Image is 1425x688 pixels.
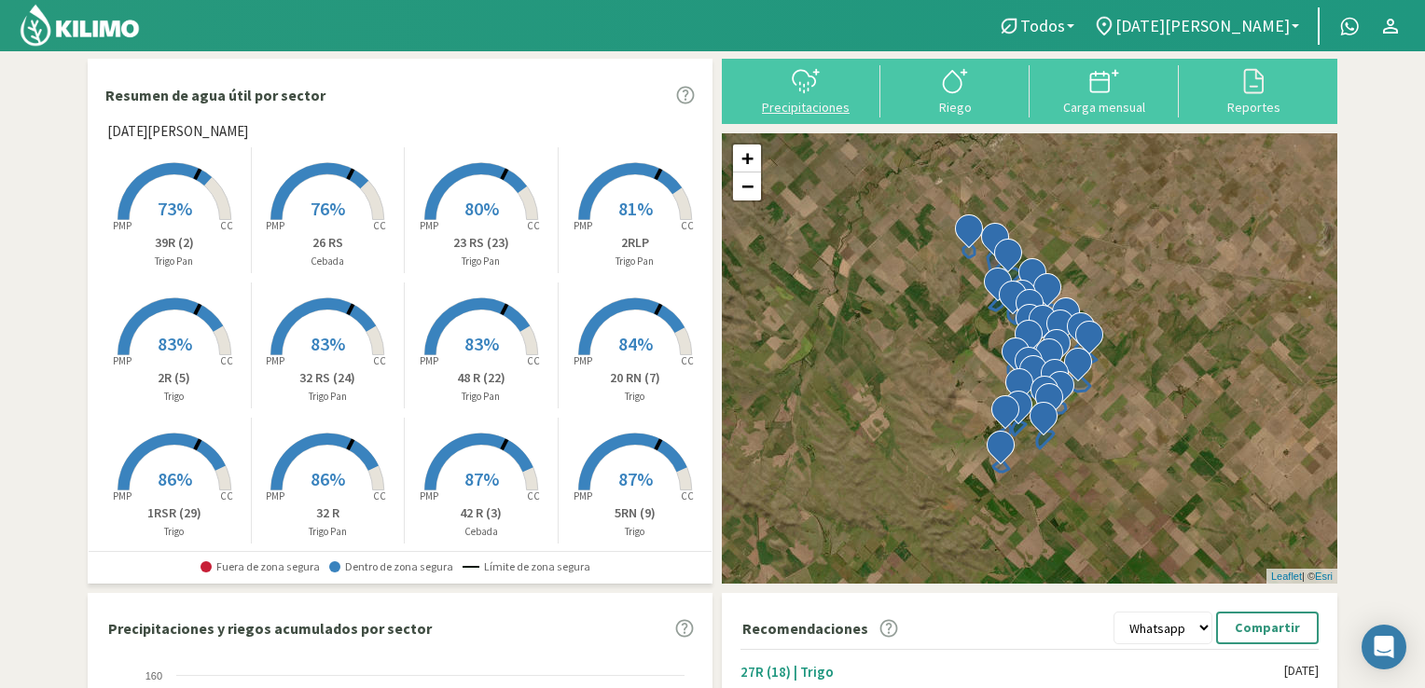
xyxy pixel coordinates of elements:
a: Esri [1315,571,1333,582]
p: Trigo Pan [405,254,558,269]
p: Trigo Pan [98,254,251,269]
tspan: CC [681,219,694,232]
div: [DATE] [1284,663,1319,679]
div: | © [1266,569,1337,585]
a: Zoom out [733,172,761,200]
span: 86% [158,467,192,490]
tspan: CC [681,354,694,367]
span: [DATE][PERSON_NAME] [107,121,248,143]
p: Trigo [98,524,251,540]
img: Kilimo [19,3,141,48]
button: Carga mensual [1030,65,1179,115]
p: 2R (5) [98,368,251,388]
p: 1RSR (29) [98,503,251,523]
tspan: CC [220,219,233,232]
tspan: PMP [574,219,592,232]
tspan: CC [374,489,387,502]
p: Compartir [1235,617,1300,639]
a: Zoom in [733,144,761,172]
span: 87% [464,467,499,490]
span: Todos [1020,16,1065,35]
p: Cebada [252,254,405,269]
div: Riego [886,101,1024,114]
tspan: PMP [266,219,284,232]
span: 80% [464,197,499,220]
button: Precipitaciones [731,65,880,115]
p: Resumen de agua útil por sector [105,84,325,106]
div: 27R (18) | Trigo [740,663,1284,681]
p: 2RLP [559,233,712,253]
div: Reportes [1184,101,1322,114]
button: Compartir [1216,612,1319,644]
span: 76% [311,197,345,220]
tspan: CC [527,354,540,367]
span: 81% [618,197,653,220]
p: 5RN (9) [559,503,712,523]
tspan: CC [374,354,387,367]
span: 73% [158,197,192,220]
div: Open Intercom Messenger [1362,625,1406,669]
tspan: CC [220,354,233,367]
tspan: CC [527,489,540,502]
text: 160 [145,670,162,681]
p: Trigo [559,524,712,540]
button: Reportes [1179,65,1328,115]
span: Límite de zona segura [463,560,590,573]
div: Carga mensual [1035,101,1173,114]
p: 42 R (3) [405,503,558,523]
p: Trigo [559,389,712,405]
span: [DATE][PERSON_NAME] [1115,16,1290,35]
p: Trigo Pan [252,524,405,540]
p: 39R (2) [98,233,251,253]
p: Trigo Pan [559,254,712,269]
tspan: PMP [574,354,592,367]
span: 83% [158,332,192,355]
tspan: PMP [420,489,438,502]
p: Trigo [98,389,251,405]
p: Trigo Pan [252,389,405,405]
tspan: PMP [420,354,438,367]
span: 86% [311,467,345,490]
tspan: PMP [113,489,131,502]
tspan: CC [374,219,387,232]
div: Precipitaciones [737,101,875,114]
p: 23 RS (23) [405,233,558,253]
span: 83% [464,332,499,355]
button: Riego [880,65,1030,115]
tspan: PMP [113,219,131,232]
span: 83% [311,332,345,355]
p: Recomendaciones [742,617,868,640]
tspan: PMP [113,354,131,367]
a: Leaflet [1271,571,1302,582]
p: Cebada [405,524,558,540]
p: 32 RS (24) [252,368,405,388]
p: Precipitaciones y riegos acumulados por sector [108,617,432,640]
tspan: PMP [266,489,284,502]
span: Fuera de zona segura [201,560,320,573]
tspan: PMP [420,219,438,232]
tspan: CC [220,489,233,502]
p: 20 RN (7) [559,368,712,388]
p: Trigo Pan [405,389,558,405]
tspan: PMP [266,354,284,367]
tspan: CC [527,219,540,232]
p: 26 RS [252,233,405,253]
tspan: CC [681,489,694,502]
tspan: PMP [574,489,592,502]
p: 32 R [252,503,405,523]
p: 48 R (22) [405,368,558,388]
span: 84% [618,332,653,355]
span: Dentro de zona segura [329,560,453,573]
span: 87% [618,467,653,490]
